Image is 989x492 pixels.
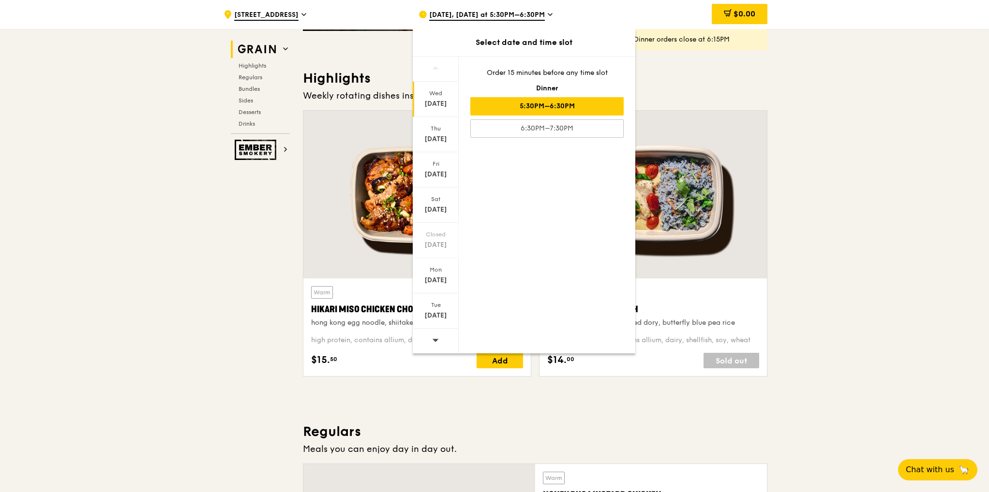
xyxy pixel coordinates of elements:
div: [DATE] [414,99,457,109]
div: Order 15 minutes before any time slot [470,68,624,78]
div: Fri [414,160,457,168]
div: Thai Green Curry Fish [547,303,759,316]
div: Wed [414,89,457,97]
div: Thu [414,125,457,132]
img: Grain web logo [235,41,279,58]
span: Chat with us [906,464,954,476]
div: Mon [414,266,457,274]
div: Dinner [470,84,624,93]
span: [STREET_ADDRESS] [234,10,299,21]
div: Meals you can enjoy day in day out. [303,442,767,456]
h3: Highlights [303,70,767,87]
span: 50 [330,355,337,363]
span: Desserts [239,109,261,116]
div: [DATE] [414,205,457,215]
div: high protein, contains allium, dairy, egg, soy, wheat [311,335,523,345]
button: Chat with us🦙 [898,459,977,480]
span: 00 [567,355,574,363]
div: thai style green curry, seared dory, butterfly blue pea rice [547,318,759,328]
div: Select date and time slot [413,37,635,48]
div: Sold out [704,353,759,368]
span: Drinks [239,120,255,127]
div: 5:30PM–6:30PM [470,97,624,116]
div: Warm [311,286,333,299]
div: hong kong egg noodle, shiitake mushroom, roasted carrot [311,318,523,328]
span: Regulars [239,74,262,81]
div: Sat [414,195,457,203]
span: $0.00 [734,9,755,18]
div: [DATE] [414,275,457,285]
span: [DATE], [DATE] at 5:30PM–6:30PM [429,10,545,21]
div: [DATE] [414,240,457,250]
div: Tue [414,301,457,309]
span: Highlights [239,62,266,69]
div: Add [477,353,523,368]
div: [DATE] [414,170,457,179]
span: $15. [311,353,330,367]
span: Sides [239,97,253,104]
div: pescatarian, spicy, contains allium, dairy, shellfish, soy, wheat [547,335,759,345]
h3: Regulars [303,423,767,440]
div: Hikari Miso Chicken Chow Mein [311,303,523,316]
div: Dinner orders close at 6:15PM [634,35,760,44]
span: 🦙 [958,464,970,476]
span: $14. [547,353,567,367]
span: Bundles [239,86,260,92]
div: Weekly rotating dishes inspired by flavours from around the world. [303,89,767,102]
img: Ember Smokery web logo [235,140,279,160]
div: [DATE] [414,134,457,144]
div: [DATE] [414,311,457,320]
div: Closed [414,231,457,238]
div: 6:30PM–7:30PM [470,119,624,138]
div: Warm [543,472,565,484]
